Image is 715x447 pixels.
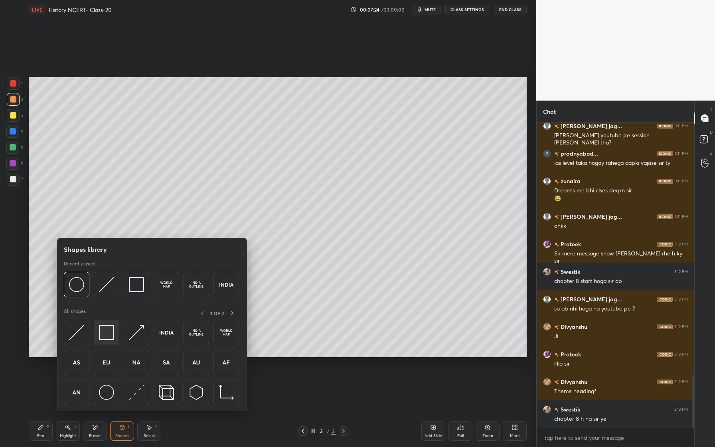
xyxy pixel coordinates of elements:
[219,385,234,400] img: svg+xml;charset=utf-8,%3Csvg%20xmlns%3D%22http%3A%2F%2Fwww.w3.org%2F2000%2Fsvg%22%20width%3D%2233...
[99,385,114,400] img: svg+xml;charset=utf-8,%3Csvg%20xmlns%3D%22http%3A%2F%2Fwww.w3.org%2F2000%2Fsvg%22%20width%3D%2236...
[89,434,101,438] div: Eraser
[559,378,587,386] h6: Divyanshu
[6,157,23,170] div: 6
[69,277,84,292] img: svg+xml;charset=utf-8,%3Csvg%20xmlns%3D%22http%3A%2F%2Fwww.w3.org%2F2000%2Fsvg%22%20width%3D%2236...
[554,297,559,302] img: no-rating-badge.077c3623.svg
[559,177,581,185] h6: zunaira
[554,305,688,313] div: so ab nhi hoga na youtube pe ?
[710,107,713,113] p: T
[543,350,551,358] img: 3
[159,277,174,292] img: svg+xml;charset=utf-8,%3Csvg%20xmlns%3D%22http%3A%2F%2Fwww.w3.org%2F2000%2Fsvg%22%20width%3D%2264...
[554,242,559,247] img: no-rating-badge.077c3623.svg
[554,332,688,340] div: Ji
[482,434,493,438] div: Zoom
[49,6,112,14] h4: History NCERT- Class-20
[445,5,489,14] button: CLASS SETTINGS
[657,352,673,357] img: iconic-dark.1390631f.png
[559,122,622,130] h6: [PERSON_NAME] jag...
[7,109,23,122] div: 3
[709,152,713,158] p: G
[554,407,559,412] img: no-rating-badge.077c3623.svg
[554,187,688,195] div: Dream's me bhi clses deqrn sir
[47,425,49,429] div: P
[69,325,84,340] img: svg+xml;charset=utf-8,%3Csvg%20xmlns%3D%22http%3A%2F%2Fwww.w3.org%2F2000%2Fsvg%22%20width%3D%2230...
[657,380,673,384] img: iconic-dark.1390631f.png
[543,323,551,331] img: ced8d7438a614965a4f0f868151a6b24.jpg
[674,242,688,247] div: 3:12 PM
[189,325,204,340] img: svg+xml;charset=utf-8,%3Csvg%20xmlns%3D%22http%3A%2F%2Fwww.w3.org%2F2000%2Fsvg%22%20width%3D%2264...
[554,388,688,396] div: Theme heading?
[6,141,23,154] div: 5
[129,385,144,400] img: svg+xml;charset=utf-8,%3Csvg%20xmlns%3D%22http%3A%2F%2Fwww.w3.org%2F2000%2Fsvg%22%20width%3D%2230...
[129,355,144,370] img: svg+xml;charset=utf-8,%3Csvg%20xmlns%3D%22http%3A%2F%2Fwww.w3.org%2F2000%2Fsvg%22%20width%3D%2264...
[657,151,673,156] img: iconic-dark.1390631f.png
[543,240,551,248] img: 3
[674,269,688,274] div: 3:12 PM
[554,222,688,230] div: ohkk
[554,380,559,384] img: no-rating-badge.077c3623.svg
[69,385,84,400] img: svg+xml;charset=utf-8,%3Csvg%20xmlns%3D%22http%3A%2F%2Fwww.w3.org%2F2000%2Fsvg%22%20width%3D%2264...
[7,77,23,90] div: 1
[189,277,204,292] img: svg+xml;charset=utf-8,%3Csvg%20xmlns%3D%22http%3A%2F%2Fwww.w3.org%2F2000%2Fsvg%22%20width%3D%2264...
[675,179,688,184] div: 3:11 PM
[554,250,688,265] div: Sir mere message show [PERSON_NAME] rhe h ky sir
[554,415,688,423] div: chapter 8 h na sir ye
[657,214,673,219] img: iconic-dark.1390631f.png
[99,325,114,340] img: svg+xml;charset=utf-8,%3Csvg%20xmlns%3D%22http%3A%2F%2Fwww.w3.org%2F2000%2Fsvg%22%20width%3D%2234...
[657,324,673,329] img: iconic-dark.1390631f.png
[559,240,581,248] h6: Prateek
[710,129,713,135] p: D
[554,325,559,329] img: no-rating-badge.077c3623.svg
[675,151,688,156] div: 3:11 PM
[537,101,562,122] p: Chat
[554,352,559,357] img: no-rating-badge.077c3623.svg
[554,132,688,147] div: [PERSON_NAME] youtube pe session [PERSON_NAME] tha?
[189,355,204,370] img: svg+xml;charset=utf-8,%3Csvg%20xmlns%3D%22http%3A%2F%2Fwww.w3.org%2F2000%2Fsvg%22%20width%3D%2264...
[64,308,86,318] p: All shapes
[7,173,23,186] div: 7
[657,297,673,302] img: iconic-dark.1390631f.png
[537,123,694,428] div: grid
[327,429,329,433] div: /
[554,124,559,129] img: no-rating-badge.077c3623.svg
[37,434,44,438] div: Pen
[425,7,436,12] span: mute
[559,149,598,158] h6: pradnyabod...
[657,124,673,129] img: iconic-dark.1390631f.png
[674,352,688,357] div: 3:12 PM
[128,425,130,429] div: L
[189,385,204,400] img: svg+xml;charset=utf-8,%3Csvg%20xmlns%3D%22http%3A%2F%2Fwww.w3.org%2F2000%2Fsvg%22%20width%3D%2230...
[159,325,174,340] img: svg+xml;charset=utf-8,%3Csvg%20xmlns%3D%22http%3A%2F%2Fwww.w3.org%2F2000%2Fsvg%22%20width%3D%2264...
[554,360,688,368] div: Hlo sir
[543,405,551,413] img: c0a68aa5f6904b63a445c3af21fc34fd.jpg
[99,355,114,370] img: svg+xml;charset=utf-8,%3Csvg%20xmlns%3D%22http%3A%2F%2Fwww.w3.org%2F2000%2Fsvg%22%20width%3D%2264...
[543,213,551,221] img: default.png
[657,242,673,247] img: iconic-dark.1390631f.png
[543,268,551,276] img: c0a68aa5f6904b63a445c3af21fc34fd.jpg
[331,427,336,435] div: 3
[559,322,587,331] h6: Divyanshu
[219,355,234,370] img: svg+xml;charset=utf-8,%3Csvg%20xmlns%3D%22http%3A%2F%2Fwww.w3.org%2F2000%2Fsvg%22%20width%3D%2264...
[64,261,95,267] p: Recently used
[543,150,551,158] img: 3
[674,407,688,412] div: 3:13 PM
[554,277,688,285] div: chapter 8 start hoga sir ab
[559,267,580,276] h6: Swestik
[494,5,527,14] button: End Class
[425,434,442,438] div: Add Slide
[73,425,76,429] div: H
[412,5,440,14] button: mute
[60,434,76,438] div: Highlight
[543,295,551,303] img: default.png
[115,434,129,438] div: Shapes
[559,350,581,358] h6: Prateek
[7,93,23,106] div: 2
[210,310,224,316] p: 1 OF 2
[543,122,551,130] img: default.png
[155,425,158,429] div: S
[6,125,23,138] div: 4
[559,295,622,303] h6: [PERSON_NAME] jag...
[554,159,688,167] div: ias level taka hogay rahega aapki vajase sir ty
[674,324,688,329] div: 3:12 PM
[510,434,520,438] div: More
